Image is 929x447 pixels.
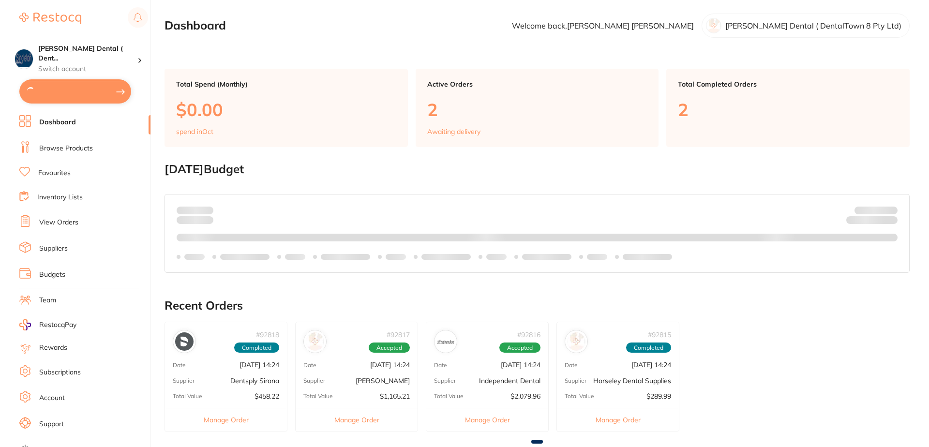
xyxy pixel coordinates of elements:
img: Dentsply Sirona [175,332,194,351]
p: Labels [285,253,305,261]
span: Accepted [499,343,540,353]
p: Supplier [565,377,586,384]
span: Completed [234,343,279,353]
a: Active Orders2Awaiting delivery [416,69,659,147]
p: Date [434,362,447,369]
p: Switch account [38,64,137,74]
a: Total Completed Orders2 [666,69,910,147]
p: # 92815 [648,331,671,339]
p: Total Completed Orders [678,80,898,88]
p: [PERSON_NAME] Dental ( DentalTown 8 Pty Ltd) [725,21,901,30]
a: Rewards [39,343,67,353]
p: Labels [386,253,406,261]
p: [PERSON_NAME] [356,377,410,385]
p: Date [173,362,186,369]
p: Date [565,362,578,369]
span: RestocqPay [39,320,76,330]
a: Browse Products [39,144,93,153]
a: Inventory Lists [37,193,83,202]
p: Labels extended [522,253,571,261]
a: Support [39,419,64,429]
img: RestocqPay [19,319,31,330]
p: [DATE] 14:24 [631,361,671,369]
p: Remaining: [846,214,898,226]
p: [DATE] 14:24 [240,361,279,369]
p: # 92816 [517,331,540,339]
a: Budgets [39,270,65,280]
button: Manage Order [296,408,418,432]
a: Restocq Logo [19,7,81,30]
p: Spent: [177,206,213,214]
a: Subscriptions [39,368,81,377]
a: Account [39,393,65,403]
a: Favourites [38,168,71,178]
p: $458.22 [255,392,279,400]
p: Supplier [434,377,456,384]
img: Independent Dental [436,332,455,351]
a: Team [39,296,56,305]
button: Manage Order [426,408,548,432]
img: Horseley Dental Supplies [567,332,585,351]
p: Horseley Dental Supplies [593,377,671,385]
p: Labels extended [421,253,471,261]
p: Labels extended [220,253,270,261]
p: [DATE] 14:24 [501,361,540,369]
p: Date [303,362,316,369]
strong: $0.00 [196,206,213,214]
p: Total Value [303,393,333,400]
span: Completed [626,343,671,353]
h2: Dashboard [165,19,226,32]
h2: Recent Orders [165,299,910,313]
p: 2 [678,100,898,119]
p: Labels extended [623,253,672,261]
p: # 92817 [387,331,410,339]
button: Manage Order [557,408,679,432]
button: Manage Order [165,408,287,432]
p: Total Value [434,393,464,400]
p: Active Orders [427,80,647,88]
p: Independent Dental [479,377,540,385]
h4: Singleton Dental ( DentalTown 8 Pty Ltd) [38,44,137,63]
p: [DATE] 14:24 [370,361,410,369]
p: Labels extended [321,253,370,261]
h2: [DATE] Budget [165,163,910,176]
p: $289.99 [646,392,671,400]
p: Labels [184,253,205,261]
strong: $NaN [879,206,898,214]
p: Awaiting delivery [427,128,480,135]
a: Total Spend (Monthly)$0.00spend inOct [165,69,408,147]
p: spend in Oct [176,128,213,135]
p: Dentsply Sirona [230,377,279,385]
p: Supplier [303,377,325,384]
img: Restocq Logo [19,13,81,24]
span: Accepted [369,343,410,353]
p: Total Spend (Monthly) [176,80,396,88]
p: $2,079.96 [510,392,540,400]
p: $1,165.21 [380,392,410,400]
img: Singleton Dental ( DentalTown 8 Pty Ltd) [15,49,33,67]
p: $0.00 [176,100,396,119]
p: Total Value [565,393,594,400]
strong: $0.00 [881,218,898,226]
a: Dashboard [39,118,76,127]
p: Total Value [173,393,202,400]
a: RestocqPay [19,319,76,330]
p: 2 [427,100,647,119]
p: # 92818 [256,331,279,339]
p: month [177,214,213,226]
p: Welcome back, [PERSON_NAME] [PERSON_NAME] [512,21,694,30]
p: Budget: [854,206,898,214]
a: View Orders [39,218,78,227]
p: Supplier [173,377,195,384]
p: Labels [486,253,507,261]
a: Suppliers [39,244,68,253]
p: Labels [587,253,607,261]
img: Henry Schein Halas [306,332,324,351]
